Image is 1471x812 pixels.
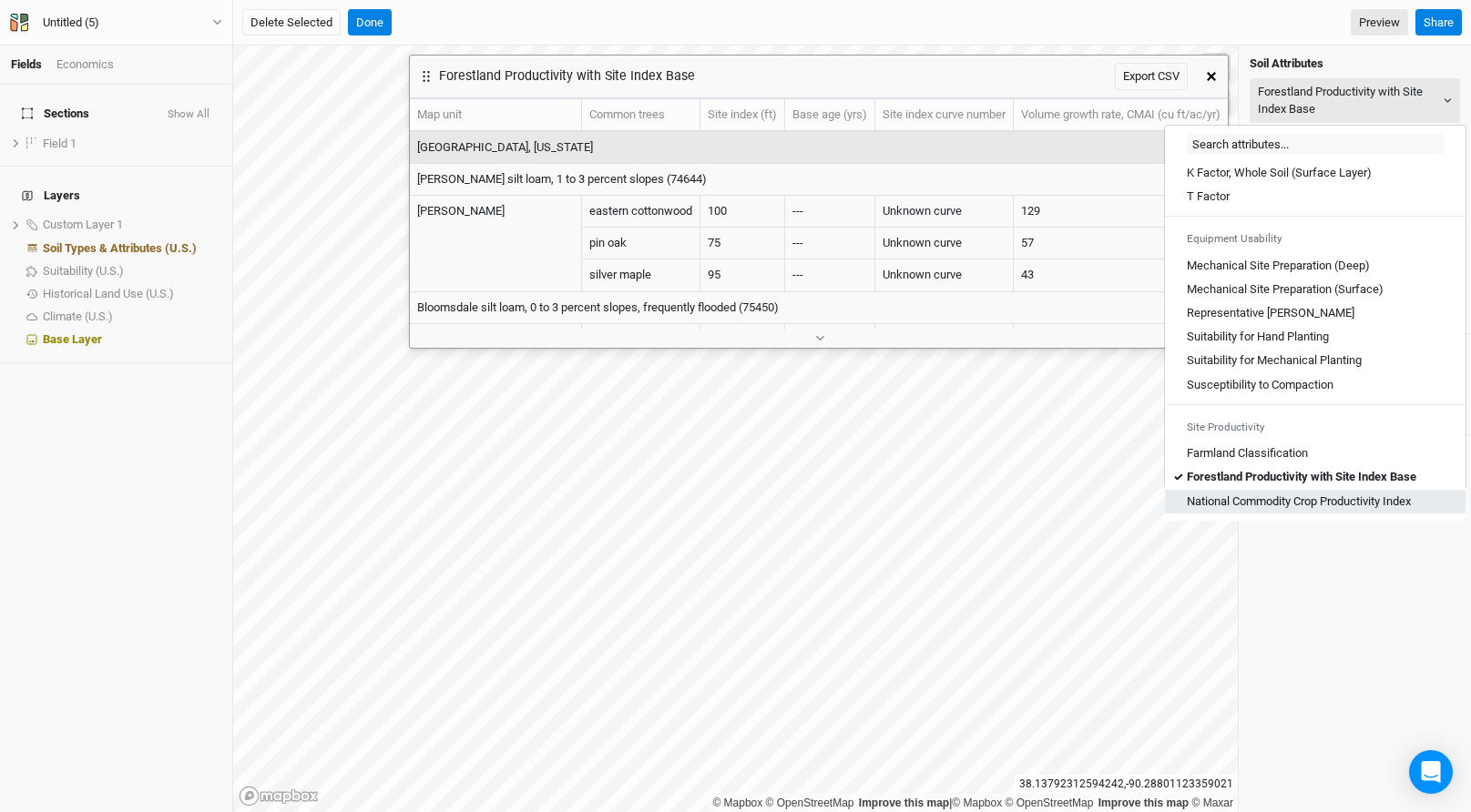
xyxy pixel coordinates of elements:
div: Suitability (U.S.) [43,264,221,279]
div: Farmland Classification [1187,445,1308,462]
div: Custom Layer 1 [43,218,221,232]
div: Equipment Usability [1165,224,1466,253]
a: OpenStreetMap [1006,797,1094,809]
div: Historical Land Use (U.S.) [43,287,221,301]
div: Soil Types & Attributes (U.S.) [43,241,221,256]
a: Mapbox [712,797,762,809]
div: menu-options [1165,157,1466,521]
div: Site Productivity [1165,412,1466,442]
span: Suitability (U.S.) [43,264,124,278]
div: Untitled (5) [43,14,99,32]
div: Field 1 [43,137,221,151]
div: Mechanical Site Preparation (Surface) [1187,281,1384,298]
a: Fields [11,57,42,71]
div: Forestland Productivity with Site Index Base [1187,469,1416,485]
button: Show All [167,108,210,121]
div: | [712,794,1233,812]
div: Susceptibility to Compaction [1187,377,1333,393]
a: OpenStreetMap [766,797,854,809]
button: Forestland Productivity with Site Index Base [1250,78,1460,123]
canvas: Map [233,46,1238,812]
span: Soil Types & Attributes (U.S.) [43,241,197,255]
a: Preview [1351,9,1408,36]
span: Base Layer [43,332,102,346]
h4: Soil Attributes [1250,56,1460,71]
div: Base Layer [43,332,221,347]
div: Climate (U.S.) [43,310,221,324]
a: Mapbox logo [239,786,319,807]
div: Economics [56,56,114,73]
button: Done [348,9,392,36]
a: Improve this map [859,797,949,809]
input: Search attributes... [1187,133,1444,155]
button: Untitled (5) [9,13,223,33]
div: National Commodity Crop Productivity Index [1187,493,1411,510]
div: Representative [PERSON_NAME] [1187,305,1354,321]
h4: Layers [11,178,221,214]
div: T Factor [1187,188,1230,205]
div: K Factor, Whole Soil (Surface Layer) [1187,165,1372,181]
div: Suitability for Hand Planting [1187,329,1329,345]
div: Open Intercom Messenger [1409,750,1453,794]
a: Mapbox [952,797,1002,809]
span: Historical Land Use (U.S.) [43,287,174,300]
span: Custom Layer 1 [43,218,123,231]
div: Mechanical Site Preparation (Deep) [1187,258,1370,274]
div: (maximum site index, ft) [1239,46,1471,334]
button: Share [1415,9,1462,36]
span: Sections [22,107,89,121]
span: Climate (U.S.) [43,310,113,323]
a: Maxar [1191,797,1233,809]
div: Suitability for Mechanical Planting [1187,352,1362,369]
span: Field 1 [43,137,77,150]
button: Delete Selected [242,9,341,36]
div: 38.13792312594242 , -90.28801123359021 [1015,775,1238,794]
a: Improve this map [1098,797,1189,809]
